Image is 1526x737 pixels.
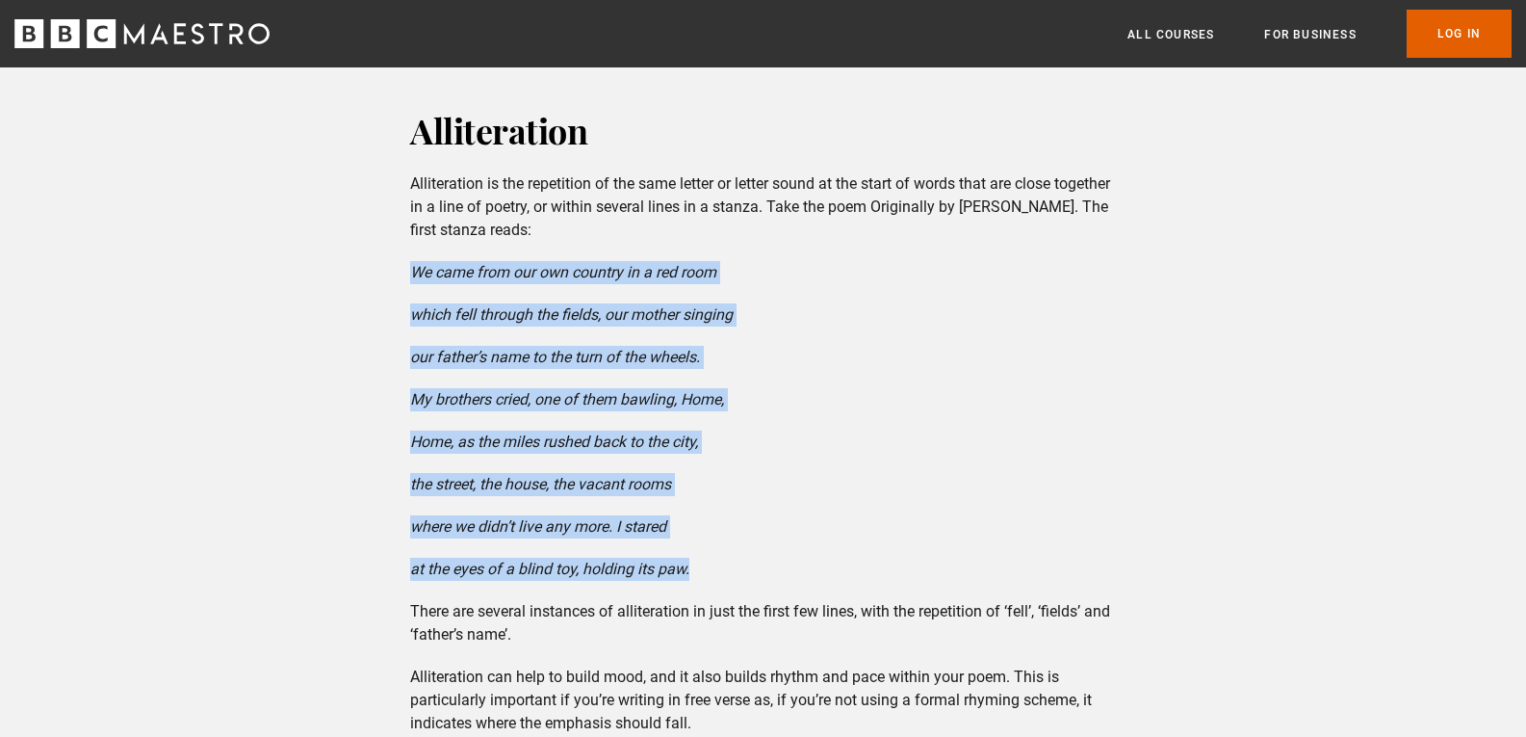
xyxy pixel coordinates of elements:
[410,107,1116,153] h2: Alliteration
[410,305,733,324] em: which fell through the fields, our mother singing
[410,560,689,578] em: at the eyes of a blind toy, holding its paw.
[410,517,666,536] em: where we didn’t live any more. I stared
[410,666,1116,735] p: Alliteration can help to build mood, and it also builds rhythm and pace within your poem. This is...
[410,475,671,493] em: the street, the house, the vacant rooms
[410,390,724,408] em: My brothers cried, one of them bawling, Home,
[1264,25,1356,44] a: For business
[1407,10,1512,58] a: Log In
[410,600,1116,646] p: There are several instances of alliteration in just the first few lines, with the repetition of ‘...
[410,263,716,281] em: We came from our own country in a red room
[410,348,700,366] em: our father’s name to the turn of the wheels.
[410,172,1116,242] p: Alliteration is the repetition of the same letter or letter sound at the start of words that are ...
[1127,25,1214,44] a: All Courses
[14,19,270,48] svg: BBC Maestro
[1127,10,1512,58] nav: Primary
[410,433,698,451] em: Home, as the miles rushed back to the city,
